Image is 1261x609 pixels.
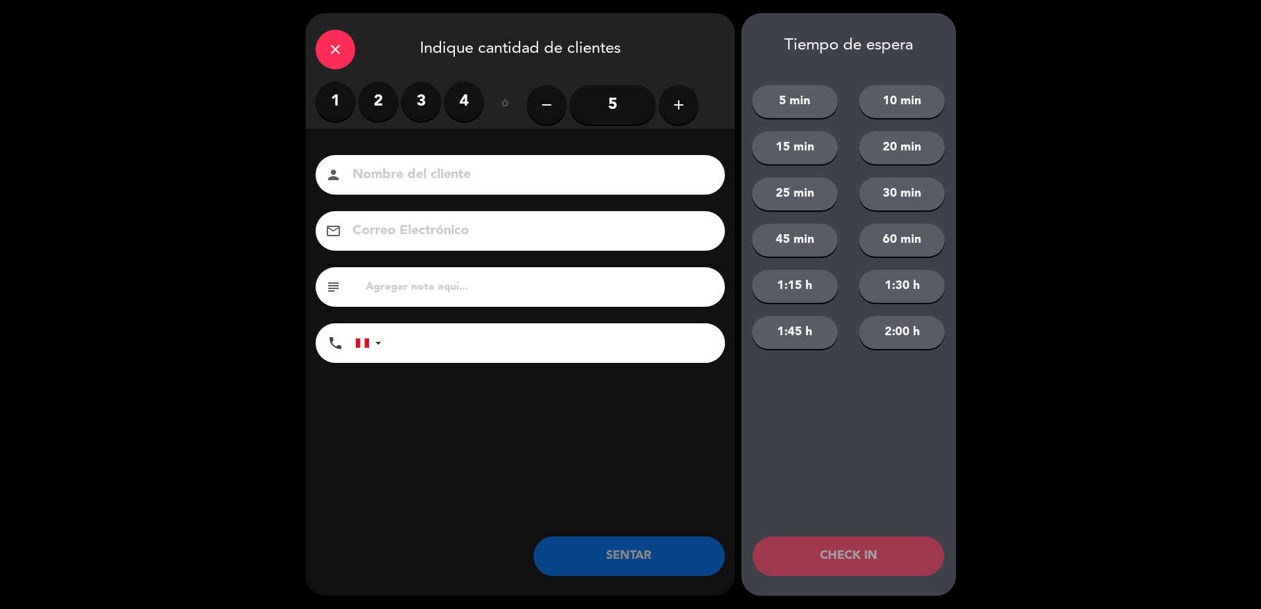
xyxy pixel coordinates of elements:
i: close [327,42,343,57]
button: 20 min [859,131,945,164]
button: 2:00 h [859,316,945,349]
button: 1:30 h [859,270,945,303]
button: 1:45 h [752,316,838,349]
button: remove [527,85,566,125]
button: 10 min [859,85,945,118]
label: 1 [316,82,355,121]
button: SENTAR [533,536,725,576]
div: ó [484,82,527,128]
i: subject [325,279,341,295]
button: 15 min [752,131,838,164]
input: Nombre del cliente [351,164,708,187]
button: 5 min [752,85,838,118]
div: Indique cantidad de clientes [306,13,735,82]
label: 2 [358,82,398,121]
i: person [325,167,341,183]
input: Correo Electrónico [351,220,708,243]
button: 30 min [859,177,945,210]
i: email [325,223,341,239]
div: Tiempo de espera [741,36,956,55]
button: 60 min [859,224,945,257]
button: 25 min [752,177,838,210]
button: 1:15 h [752,270,838,303]
i: phone [327,335,343,351]
div: Peru (Perú): +51 [356,324,386,362]
i: add [671,97,687,113]
button: add [659,85,699,125]
label: 4 [444,82,484,121]
i: remove [539,97,555,113]
button: 45 min [752,224,838,257]
input: Agregar nota aquí... [364,278,715,296]
button: CHECK IN [753,536,944,576]
label: 3 [401,82,441,121]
